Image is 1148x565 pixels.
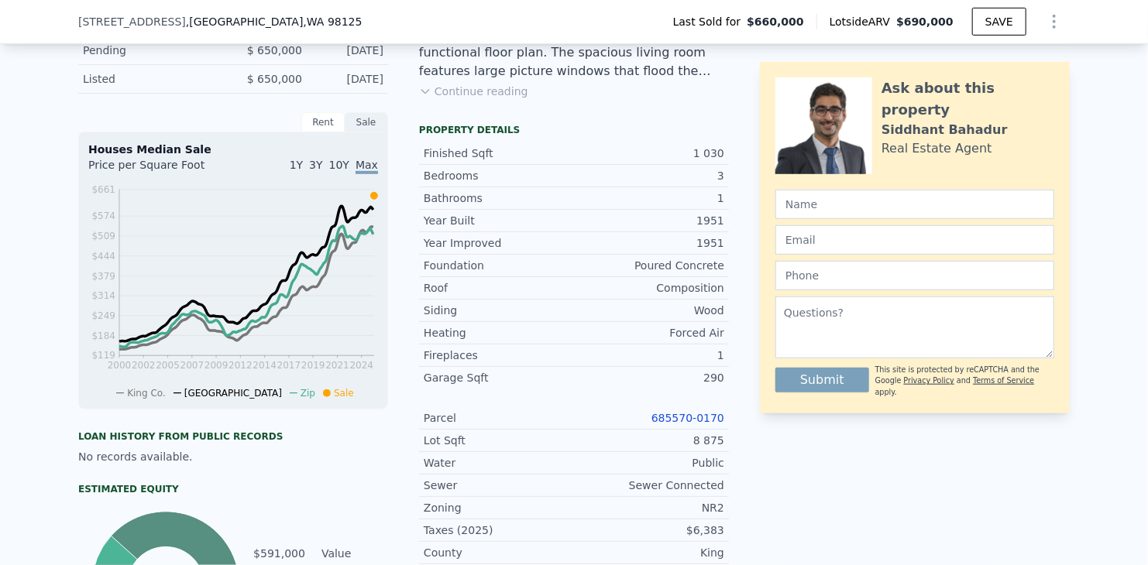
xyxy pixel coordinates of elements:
[91,271,115,282] tspan: $379
[574,522,724,538] div: $6,383
[91,291,115,302] tspan: $314
[1039,6,1070,37] button: Show Options
[424,325,574,341] div: Heating
[424,410,574,426] div: Parcel
[574,258,724,273] div: Poured Concrete
[78,14,186,29] span: [STREET_ADDRESS]
[184,388,282,399] span: [GEOGRAPHIC_DATA]
[424,190,574,206] div: Bathrooms
[132,360,156,371] tspan: 2002
[574,478,724,493] div: Sewer Connected
[574,325,724,341] div: Forced Air
[247,44,302,56] span: $ 650,000
[574,213,724,228] div: 1951
[882,77,1054,121] div: Ask about this property
[574,190,724,206] div: 1
[83,71,221,87] div: Listed
[882,121,1008,139] div: Siddhant Bahadur
[301,388,315,399] span: Zip
[334,388,354,399] span: Sale
[419,84,528,99] button: Continue reading
[574,433,724,448] div: 8 875
[247,73,302,85] span: $ 650,000
[314,71,383,87] div: [DATE]
[424,280,574,296] div: Roof
[314,43,383,58] div: [DATE]
[205,360,229,371] tspan: 2009
[424,433,574,448] div: Lot Sqft
[91,310,115,321] tspan: $249
[78,483,388,495] div: Estimated Equity
[419,124,729,136] div: Property details
[88,157,233,182] div: Price per Square Foot
[651,412,724,424] a: 685570-0170
[108,360,132,371] tspan: 2000
[424,146,574,161] div: Finished Sqft
[775,261,1054,290] input: Phone
[78,430,388,443] div: Loan history from public records
[574,146,724,161] div: 1 030
[290,159,303,171] span: 1Y
[424,455,574,471] div: Water
[424,545,574,560] div: County
[973,376,1034,385] a: Terms of Service
[574,500,724,515] div: NR2
[830,14,896,29] span: Lotside ARV
[574,348,724,363] div: 1
[574,235,724,251] div: 1951
[424,258,574,273] div: Foundation
[424,478,574,493] div: Sewer
[424,500,574,515] div: Zoning
[574,168,724,183] div: 3
[775,368,869,392] button: Submit
[882,139,992,158] div: Real Estate Agent
[574,280,724,296] div: Composition
[127,388,166,399] span: King Co.
[574,370,724,385] div: 290
[91,330,115,341] tspan: $184
[91,351,115,361] tspan: $119
[91,184,115,195] tspan: $661
[424,370,574,385] div: Garage Sqft
[747,14,804,29] span: $660,000
[775,190,1054,219] input: Name
[574,545,724,560] div: King
[972,8,1026,36] button: SAVE
[325,360,349,371] tspan: 2021
[156,360,180,371] tspan: 2005
[277,360,301,371] tspan: 2017
[301,360,325,371] tspan: 2019
[875,365,1054,398] div: This site is protected by reCAPTCHA and the Google and apply.
[424,303,574,318] div: Siding
[83,43,221,58] div: Pending
[229,360,253,371] tspan: 2012
[318,545,388,562] td: Value
[345,112,388,132] div: Sale
[775,225,1054,255] input: Email
[424,522,574,538] div: Taxes (2025)
[253,360,277,371] tspan: 2014
[91,251,115,262] tspan: $444
[574,303,724,318] div: Wood
[91,231,115,241] tspan: $509
[574,455,724,471] div: Public
[896,15,954,28] span: $690,000
[904,376,954,385] a: Privacy Policy
[91,211,115,222] tspan: $574
[303,15,362,28] span: , WA 98125
[424,348,574,363] div: Fireplaces
[424,235,574,251] div: Year Improved
[309,159,322,171] span: 3Y
[424,168,574,183] div: Bedrooms
[329,159,349,171] span: 10Y
[78,449,388,464] div: No records available.
[301,112,345,132] div: Rent
[356,159,378,174] span: Max
[673,14,748,29] span: Last Sold for
[186,14,363,29] span: , [GEOGRAPHIC_DATA]
[350,360,374,371] tspan: 2024
[88,142,378,157] div: Houses Median Sale
[180,360,205,371] tspan: 2007
[253,545,306,562] td: $591,000
[424,213,574,228] div: Year Built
